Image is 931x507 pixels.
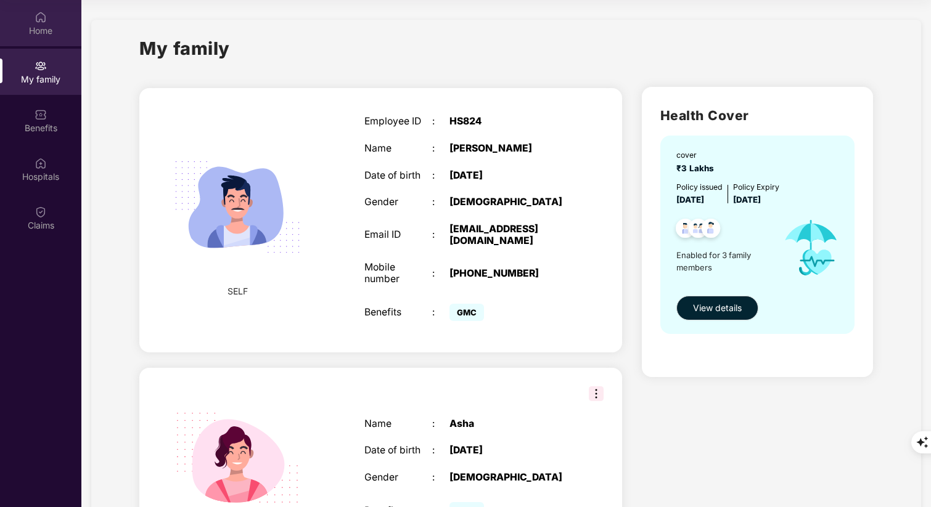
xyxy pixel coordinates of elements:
img: icon [773,206,850,290]
img: svg+xml;base64,PHN2ZyBpZD0iQ2xhaW0iIHhtbG5zPSJodHRwOi8vd3d3LnczLm9yZy8yMDAwL3N2ZyIgd2lkdGg9IjIwIi... [35,206,47,218]
span: [DATE] [733,195,761,205]
span: [DATE] [676,195,704,205]
div: Benefits [364,307,432,318]
img: svg+xml;base64,PHN2ZyB4bWxucz0iaHR0cDovL3d3dy53My5vcmcvMjAwMC9zdmciIHdpZHRoPSI0OC45MTUiIGhlaWdodD... [683,215,713,245]
div: [PERSON_NAME] [449,143,568,155]
span: SELF [228,285,248,298]
div: : [432,472,449,484]
button: View details [676,296,758,320]
h1: My family [139,34,230,62]
div: Policy Expiry [733,181,779,193]
span: Enabled for 3 family members [676,249,773,274]
img: svg+xml;base64,PHN2ZyB4bWxucz0iaHR0cDovL3d3dy53My5vcmcvMjAwMC9zdmciIHdpZHRoPSI0OC45NDMiIGhlaWdodD... [670,215,700,245]
div: [DATE] [449,445,568,456]
div: Date of birth [364,445,432,456]
div: HS824 [449,116,568,128]
div: [DATE] [449,170,568,182]
img: svg+xml;base64,PHN2ZyBpZD0iSG9zcGl0YWxzIiB4bWxucz0iaHR0cDovL3d3dy53My5vcmcvMjAwMC9zdmciIHdpZHRoPS... [35,157,47,169]
span: GMC [449,304,484,321]
h2: Health Cover [660,105,855,126]
div: Asha [449,418,568,430]
div: Mobile number [364,262,432,285]
div: : [432,143,449,155]
img: svg+xml;base64,PHN2ZyB4bWxucz0iaHR0cDovL3d3dy53My5vcmcvMjAwMC9zdmciIHdpZHRoPSIyMjQiIGhlaWdodD0iMT... [160,129,315,285]
img: svg+xml;base64,PHN2ZyBpZD0iSG9tZSIgeG1sbnM9Imh0dHA6Ly93d3cudzMub3JnLzIwMDAvc3ZnIiB3aWR0aD0iMjAiIG... [35,11,47,23]
img: svg+xml;base64,PHN2ZyB3aWR0aD0iMzIiIGhlaWdodD0iMzIiIHZpZXdCb3g9IjAgMCAzMiAzMiIgZmlsbD0ibm9uZSIgeG... [589,386,604,401]
div: : [432,116,449,128]
div: [DEMOGRAPHIC_DATA] [449,472,568,484]
div: : [432,268,449,280]
div: : [432,445,449,456]
div: cover [676,149,719,161]
div: Gender [364,472,432,484]
div: : [432,418,449,430]
img: svg+xml;base64,PHN2ZyB3aWR0aD0iMjAiIGhlaWdodD0iMjAiIHZpZXdCb3g9IjAgMCAyMCAyMCIgZmlsbD0ibm9uZSIgeG... [35,60,47,72]
div: [PHONE_NUMBER] [449,268,568,280]
div: Employee ID [364,116,432,128]
img: svg+xml;base64,PHN2ZyBpZD0iQmVuZWZpdHMiIHhtbG5zPSJodHRwOi8vd3d3LnczLm9yZy8yMDAwL3N2ZyIgd2lkdGg9Ij... [35,108,47,121]
div: [EMAIL_ADDRESS][DOMAIN_NAME] [449,224,568,246]
div: Policy issued [676,181,723,193]
img: svg+xml;base64,PHN2ZyB4bWxucz0iaHR0cDovL3d3dy53My5vcmcvMjAwMC9zdmciIHdpZHRoPSI0OC45NDMiIGhlaWdodD... [696,215,726,245]
div: Email ID [364,229,432,241]
div: [DEMOGRAPHIC_DATA] [449,197,568,208]
div: Name [364,418,432,430]
div: Name [364,143,432,155]
div: Gender [364,197,432,208]
span: ₹3 Lakhs [676,163,719,173]
div: : [432,229,449,241]
div: Date of birth [364,170,432,182]
div: : [432,170,449,182]
div: : [432,307,449,318]
span: View details [693,301,742,315]
div: : [432,197,449,208]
